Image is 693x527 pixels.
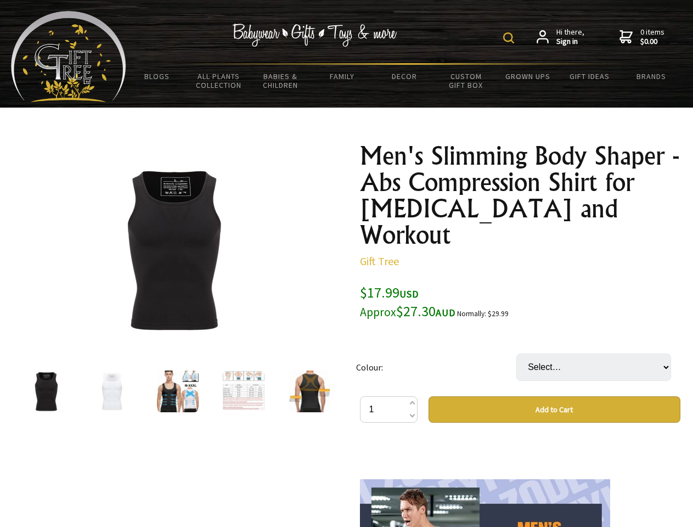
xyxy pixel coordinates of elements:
button: Add to Cart [429,396,680,423]
a: Babies & Children [250,65,312,97]
strong: Sign in [556,37,584,47]
span: AUD [436,306,455,319]
a: 0 items$0.00 [619,27,664,47]
a: Family [312,65,374,88]
small: Normally: $29.99 [457,309,509,318]
span: 0 items [640,27,664,47]
a: Gift Ideas [559,65,621,88]
span: Hi there, [556,27,584,47]
a: BLOGS [126,65,188,88]
strong: $0.00 [640,37,664,47]
img: Men's Slimming Body Shaper - Abs Compression Shirt for Gynecomastia and Workout [25,371,67,412]
a: Decor [373,65,435,88]
a: Grown Ups [497,65,559,88]
img: Men's Slimming Body Shaper - Abs Compression Shirt for Gynecomastia and Workout [91,371,133,412]
img: Babywear - Gifts - Toys & more [233,24,397,47]
span: $17.99 $27.30 [360,283,455,320]
img: Men's Slimming Body Shaper - Abs Compression Shirt for Gynecomastia and Workout [223,371,264,412]
img: Babyware - Gifts - Toys and more... [11,11,126,102]
img: Men's Slimming Body Shaper - Abs Compression Shirt for Gynecomastia and Workout [88,164,259,335]
img: Men's Slimming Body Shaper - Abs Compression Shirt for Gynecomastia and Workout [157,371,199,412]
a: Brands [621,65,683,88]
span: USD [399,288,419,300]
a: Custom Gift Box [435,65,497,97]
a: All Plants Collection [188,65,250,97]
small: Approx [360,305,396,319]
a: Hi there,Sign in [537,27,584,47]
img: product search [503,32,514,43]
a: Gift Tree [360,254,399,268]
img: Men's Slimming Body Shaper - Abs Compression Shirt for Gynecomastia and Workout [289,371,330,412]
h1: Men's Slimming Body Shaper - Abs Compression Shirt for [MEDICAL_DATA] and Workout [360,143,680,248]
td: Colour: [356,338,516,396]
